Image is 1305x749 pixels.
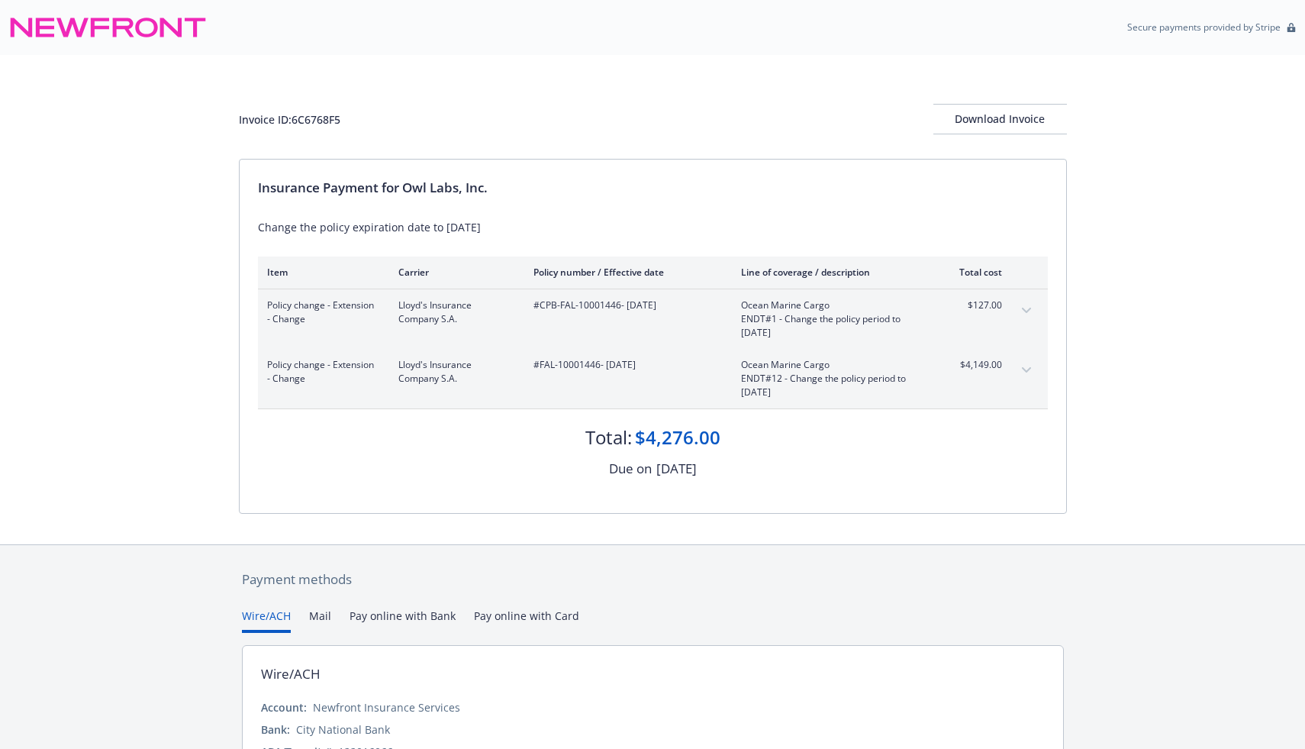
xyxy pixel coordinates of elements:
div: [DATE] [656,459,697,479]
span: #FAL-10001446 - [DATE] [533,358,717,372]
div: Change the policy expiration date to [DATE] [258,219,1048,235]
div: $4,276.00 [635,425,720,450]
button: Wire/ACH [242,608,291,633]
div: Policy change - Extension - ChangeLloyd's Insurance Company S.A.#CPB-FAL-10001446- [DATE]Ocean Ma... [258,289,1048,349]
span: Policy change - Extension - Change [267,299,374,326]
span: Lloyd's Insurance Company S.A. [398,299,509,326]
div: Carrier [398,266,509,279]
div: Policy number / Effective date [533,266,717,279]
div: City National Bank [296,722,390,738]
div: Item [267,266,374,279]
button: Pay online with Bank [350,608,456,633]
button: Mail [309,608,331,633]
div: Newfront Insurance Services [313,699,460,715]
span: ENDT#12 - Change the policy period to [DATE] [741,372,920,399]
div: Payment methods [242,570,1064,589]
span: Lloyd's Insurance Company S.A. [398,358,509,386]
span: Ocean Marine CargoENDT#1 - Change the policy period to [DATE] [741,299,920,340]
div: Account: [261,699,307,715]
button: Download Invoice [933,104,1067,134]
span: Policy change - Extension - Change [267,358,374,386]
div: Policy change - Extension - ChangeLloyd's Insurance Company S.A.#FAL-10001446- [DATE]Ocean Marine... [258,349,1048,408]
span: Ocean Marine Cargo [741,358,920,372]
div: Due on [609,459,652,479]
div: Total cost [945,266,1002,279]
div: Wire/ACH [261,664,321,684]
div: Bank: [261,722,290,738]
span: ENDT#1 - Change the policy period to [DATE] [741,312,920,340]
div: Invoice ID: 6C6768F5 [239,111,340,128]
span: Ocean Marine CargoENDT#12 - Change the policy period to [DATE] [741,358,920,399]
div: Total: [585,425,632,450]
div: Download Invoice [933,105,1067,134]
button: expand content [1014,358,1039,383]
button: Pay online with Card [474,608,579,633]
span: Ocean Marine Cargo [741,299,920,312]
div: Insurance Payment for Owl Labs, Inc. [258,178,1048,198]
div: Line of coverage / description [741,266,920,279]
span: $4,149.00 [945,358,1002,372]
span: #CPB-FAL-10001446 - [DATE] [533,299,717,312]
button: expand content [1014,299,1039,323]
p: Secure payments provided by Stripe [1127,21,1281,34]
span: $127.00 [945,299,1002,312]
